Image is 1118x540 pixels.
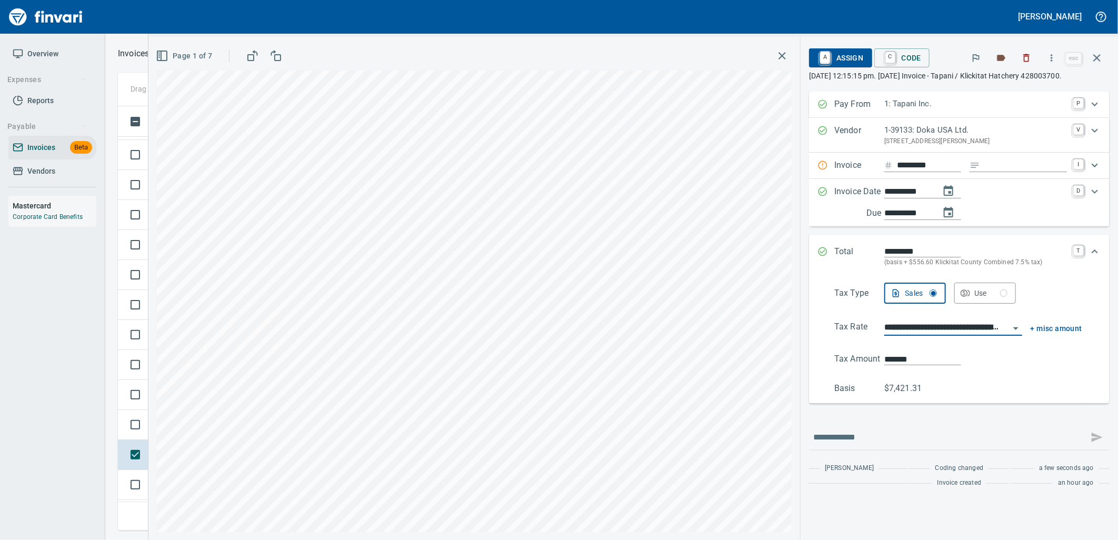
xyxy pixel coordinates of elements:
[809,92,1110,118] div: Expand
[1063,45,1110,71] span: Close invoice
[1040,46,1063,69] button: More
[964,46,987,69] button: Flag
[8,42,96,66] a: Overview
[118,47,149,60] nav: breadcrumb
[809,153,1110,179] div: Expand
[834,185,884,220] p: Invoice Date
[866,207,916,219] p: Due
[820,52,830,63] a: A
[834,287,884,304] p: Tax Type
[884,124,1067,136] p: 1-39133: Doka USA Ltd.
[158,49,212,63] span: Page 1 of 7
[27,94,54,107] span: Reports
[883,49,922,67] span: Code
[825,463,874,474] span: [PERSON_NAME]
[1058,478,1094,488] span: an hour ago
[8,89,96,113] a: Reports
[1015,46,1038,69] button: Discard
[7,120,87,133] span: Payable
[809,118,1110,153] div: Expand
[884,159,893,172] svg: Invoice number
[884,382,934,395] p: $7,421.31
[27,141,55,154] span: Invoices
[809,179,1110,226] div: Expand
[905,287,937,300] div: Sales
[1073,98,1084,108] a: P
[1084,425,1110,450] span: This records your message into the invoice and notifies anyone mentioned
[817,49,863,67] span: Assign
[990,46,1013,69] button: Labels
[7,73,87,86] span: Expenses
[834,159,884,173] p: Invoice
[884,283,946,304] button: Sales
[885,52,895,63] a: C
[131,84,285,94] p: Drag a column heading here to group the table
[809,278,1110,404] div: Expand
[1009,321,1023,336] button: Open
[118,47,149,60] p: Invoices
[884,98,1067,110] p: 1: Tapani Inc.
[809,48,872,67] button: AAssign
[936,178,961,204] button: change date
[970,160,980,171] svg: Invoice description
[834,124,884,146] p: Vendor
[8,136,96,159] a: InvoicesBeta
[70,142,92,154] span: Beta
[1066,53,1082,64] a: esc
[8,159,96,183] a: Vendors
[27,165,55,178] span: Vendors
[1073,185,1084,196] a: D
[937,478,982,488] span: Invoice created
[834,382,884,395] p: Basis
[3,117,91,136] button: Payable
[936,200,961,225] button: change due date
[834,321,884,336] p: Tax Rate
[809,71,1110,81] p: [DATE] 12:15:15 pm. [DATE] Invoice - Tapani / Klickitat Hatchery 428003700.
[834,98,884,112] p: Pay From
[13,200,96,212] h6: Mastercard
[1073,124,1084,135] a: V
[1019,11,1082,22] h5: [PERSON_NAME]
[809,235,1110,278] div: Expand
[884,257,1067,268] p: (basis + $556.60 Klickitat County Combined 7.5% tax)
[834,353,884,365] p: Tax Amount
[6,4,85,29] img: Finvari
[3,70,91,89] button: Expenses
[974,287,1007,300] div: Use
[27,47,58,61] span: Overview
[884,136,1067,147] p: [STREET_ADDRESS][PERSON_NAME]
[1039,463,1094,474] span: a few seconds ago
[1073,159,1084,169] a: I
[834,245,884,268] p: Total
[1031,322,1082,335] button: + misc amount
[874,48,930,67] button: CCode
[1073,245,1084,256] a: T
[1016,8,1084,25] button: [PERSON_NAME]
[954,283,1016,304] button: Use
[13,213,83,221] a: Corporate Card Benefits
[935,463,983,474] span: Coding changed
[154,46,216,66] button: Page 1 of 7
